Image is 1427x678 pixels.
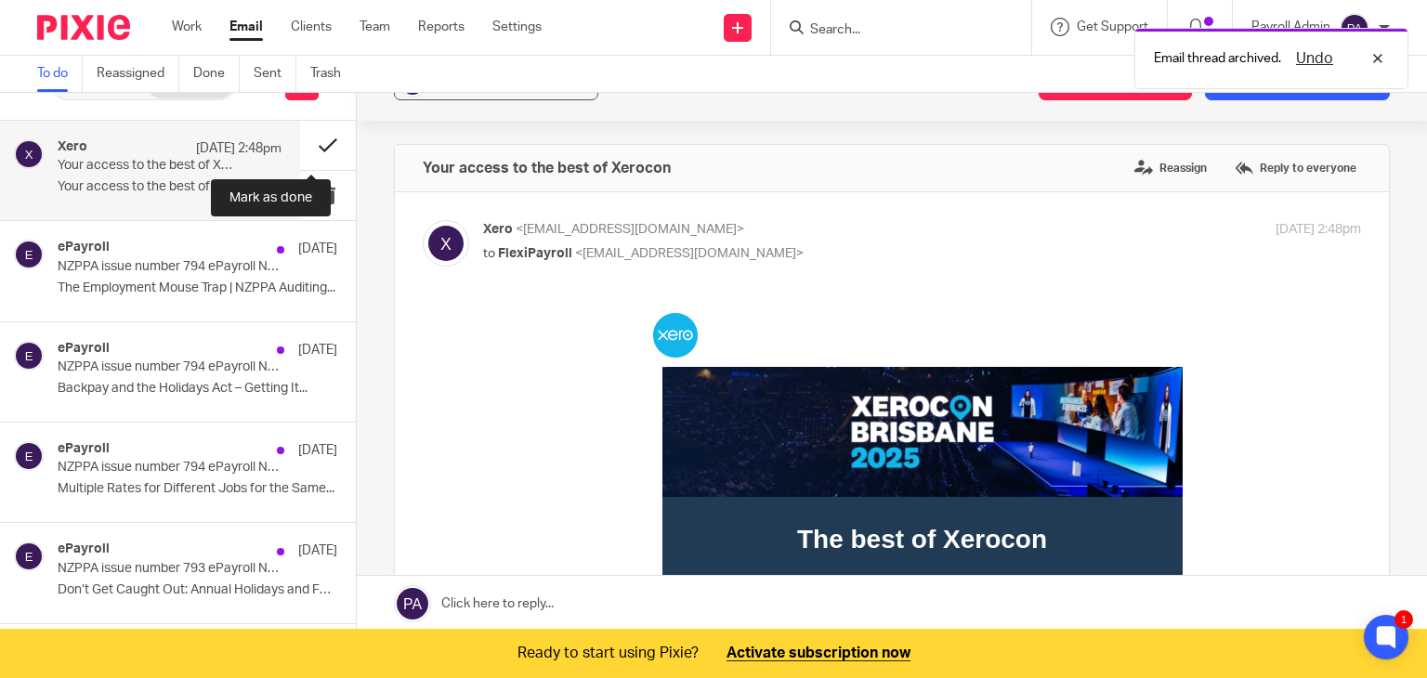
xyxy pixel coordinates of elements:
[37,56,83,92] a: To do
[516,223,744,236] span: <[EMAIL_ADDRESS][DOMAIN_NAME]>
[58,240,110,255] h4: ePayroll
[575,247,804,260] span: <[EMAIL_ADDRESS][DOMAIN_NAME]>
[483,247,495,260] span: to
[37,15,130,40] img: Pixie
[58,341,110,357] h4: ePayroll
[193,56,240,92] a: Done
[1340,13,1369,43] img: svg%3E
[1276,220,1361,240] p: [DATE] 2:48pm
[58,441,110,457] h4: ePayroll
[1154,49,1281,68] p: Email thread archived.
[1290,47,1339,70] button: Undo
[492,18,542,36] a: Settings
[58,582,337,598] p: Don’t Get Caught Out: Annual Holidays and FBAPS...
[226,495,653,580] p: We’ve selected two sessions to show you how Xero’s integrated tools - including Syft Analytics an...
[58,158,237,174] p: Your access to the best of Xerocon
[1130,154,1211,182] label: Reassign
[498,247,572,260] span: FlexiPayroll
[58,561,281,577] p: NZPPA issue number 793 ePayroll Newsletter
[254,56,296,92] a: Sent
[97,56,179,92] a: Reassigned
[58,460,281,476] p: NZPPA issue number 794 ePayroll Newsletter
[58,179,281,195] p: Your access to the best of Xerocon Brisbane is...
[58,280,337,296] p: The Employment Mouse Trap | NZPPA Auditing...
[14,541,44,571] img: svg%3E
[226,391,653,476] p: We're excited to bring the best of Xerocon [GEOGRAPHIC_DATA] 2025 to you! We've made key sessions...
[295,193,583,279] td: The best of Xerocon
[396,325,481,363] h1: Hi Flexi,
[196,139,281,158] p: [DATE] 2:48pm
[310,56,355,92] a: Trash
[360,18,390,36] a: Team
[170,9,215,54] img: Xero
[14,441,44,471] img: svg%3E
[298,541,337,560] p: [DATE]
[483,223,513,236] span: Xero
[58,541,110,557] h4: ePayroll
[172,18,202,36] a: Work
[14,341,44,371] img: svg%3E
[423,220,469,267] img: svg%3E
[58,381,337,397] p: Backpay and the Holidays Act – Getting It...
[179,63,700,193] img: Xerocon 2025
[328,605,550,641] a: Watch selected sessions now
[418,18,465,36] a: Reports
[229,18,263,36] a: Email
[58,259,281,275] p: NZPPA issue number 794 ePayroll Newsletter
[298,441,337,460] p: [DATE]
[58,139,87,155] h4: Xero
[298,341,337,359] p: [DATE]
[1394,610,1413,629] div: 1
[1230,154,1361,182] label: Reply to everyone
[298,240,337,258] p: [DATE]
[58,359,281,375] p: NZPPA issue number 794 ePayroll Newsletter
[14,139,44,169] img: svg%3E
[14,240,44,269] img: svg%3E
[291,18,332,36] a: Clients
[58,481,337,497] p: Multiple Rates for Different Jobs for the Same...
[423,159,671,177] h4: Your access to the best of Xerocon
